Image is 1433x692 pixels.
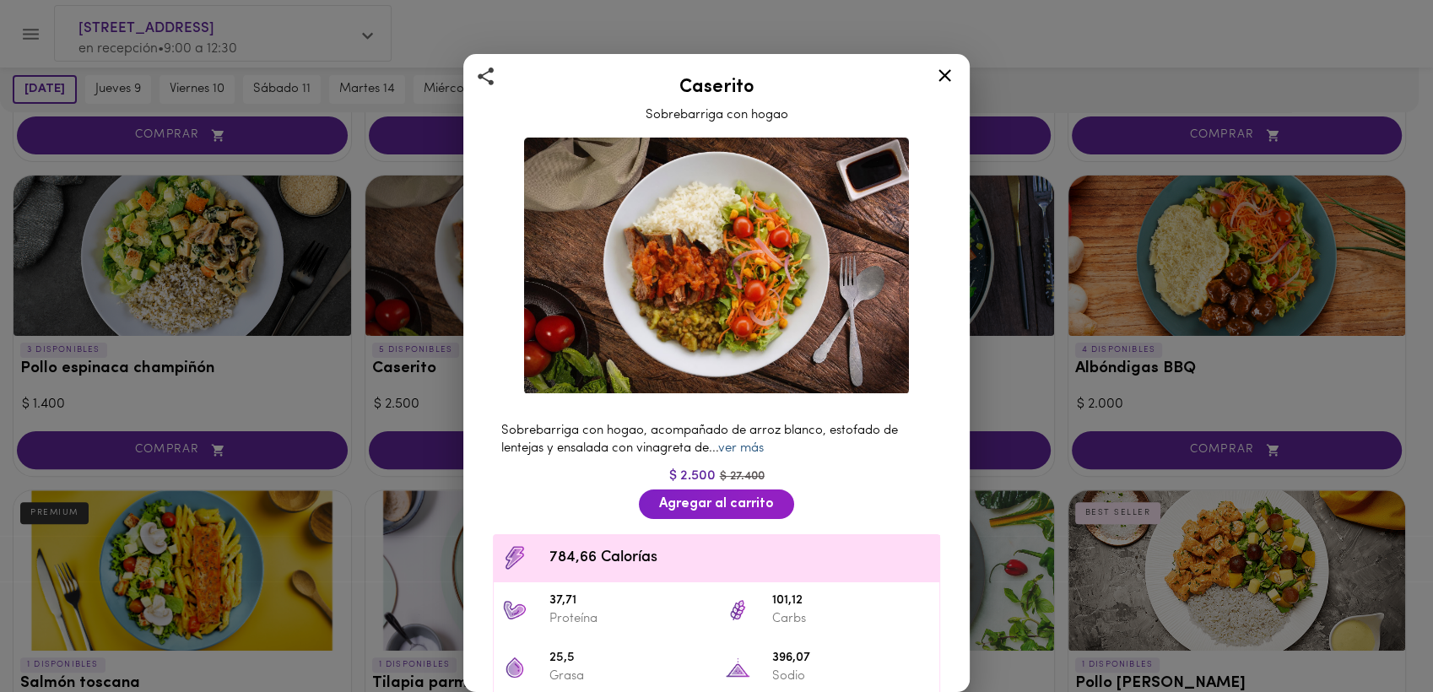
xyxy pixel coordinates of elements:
[549,547,931,570] span: 784,66 Calorías
[772,610,931,628] p: Carbs
[725,597,750,623] img: 101,12 Carbs
[484,467,949,486] div: $ 2.500
[772,649,931,668] span: 396,07
[549,610,708,628] p: Proteína
[772,592,931,611] span: 101,12
[549,668,708,685] p: Grasa
[639,489,794,519] button: Agregar al carrito
[646,109,788,122] span: Sobrebarriga con hogao
[725,655,750,680] img: 396,07 Sodio
[502,655,527,680] img: 25,5 Grasa
[659,496,774,512] span: Agregar al carrito
[718,442,764,455] a: ver más
[502,545,527,570] img: Contenido calórico
[720,470,765,483] span: $ 27.400
[502,597,527,623] img: 37,71 Proteína
[549,649,708,668] span: 25,5
[772,668,931,685] p: Sodio
[501,424,898,455] span: Sobrebarriga con hogao, acompañado de arroz blanco, estofado de lentejas y ensalada con vinagreta...
[1335,594,1416,675] iframe: Messagebird Livechat Widget
[549,592,708,611] span: 37,71
[484,78,949,98] h2: Caserito
[524,138,909,394] img: Caserito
